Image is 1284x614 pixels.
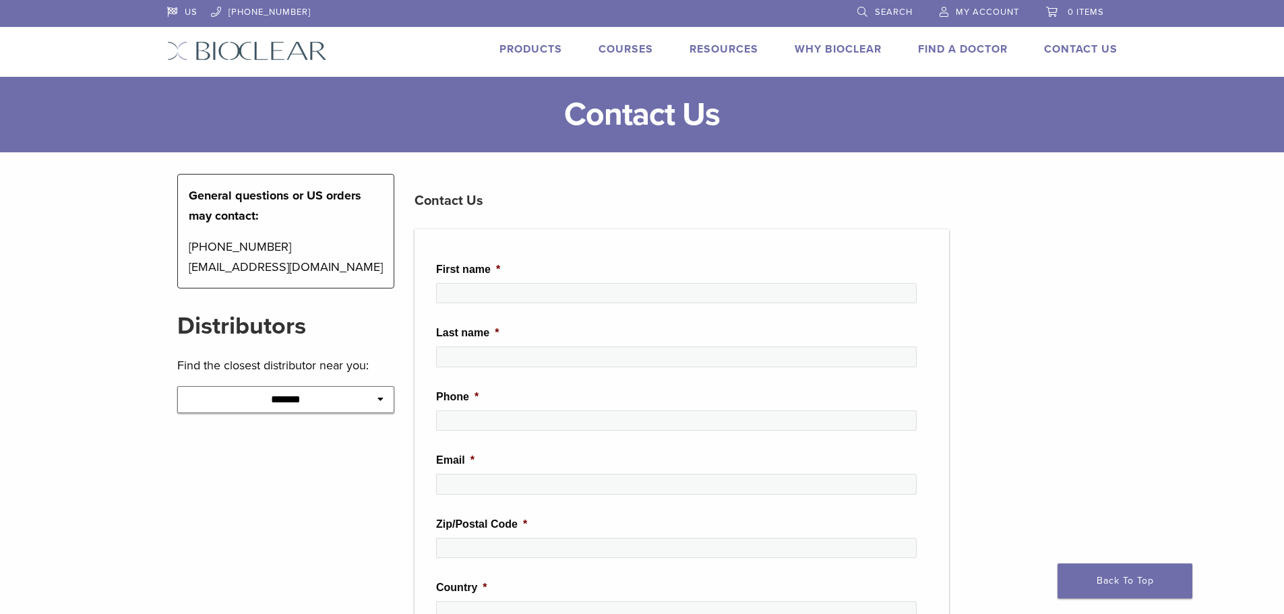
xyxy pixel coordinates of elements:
[189,237,384,277] p: [PHONE_NUMBER] [EMAIL_ADDRESS][DOMAIN_NAME]
[599,42,653,56] a: Courses
[177,310,395,342] h2: Distributors
[167,41,327,61] img: Bioclear
[436,263,500,277] label: First name
[436,390,479,404] label: Phone
[956,7,1019,18] span: My Account
[436,581,487,595] label: Country
[436,326,499,340] label: Last name
[918,42,1008,56] a: Find A Doctor
[795,42,882,56] a: Why Bioclear
[177,355,395,375] p: Find the closest distributor near you:
[499,42,562,56] a: Products
[436,454,475,468] label: Email
[436,518,527,532] label: Zip/Postal Code
[690,42,758,56] a: Resources
[1044,42,1118,56] a: Contact Us
[189,188,361,223] strong: General questions or US orders may contact:
[875,7,913,18] span: Search
[1058,563,1192,598] a: Back To Top
[1068,7,1104,18] span: 0 items
[415,185,949,217] h3: Contact Us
